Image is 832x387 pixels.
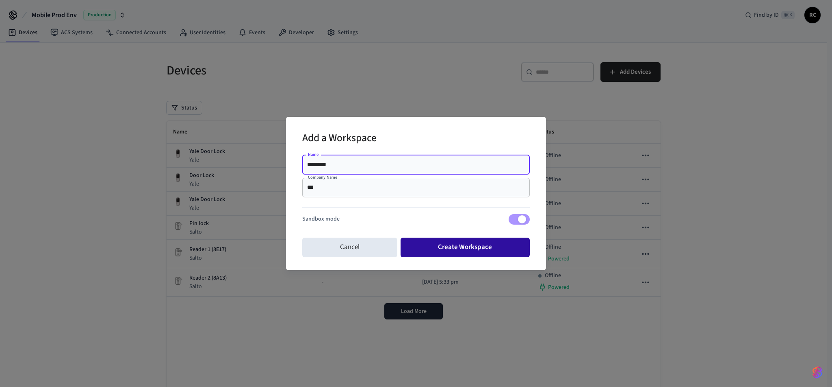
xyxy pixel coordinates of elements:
[302,238,397,257] button: Cancel
[308,151,318,157] label: Name
[302,215,340,223] p: Sandbox mode
[401,238,530,257] button: Create Workspace
[308,174,337,180] label: Company Name
[812,366,822,379] img: SeamLogoGradient.69752ec5.svg
[302,127,377,151] h2: Add a Workspace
